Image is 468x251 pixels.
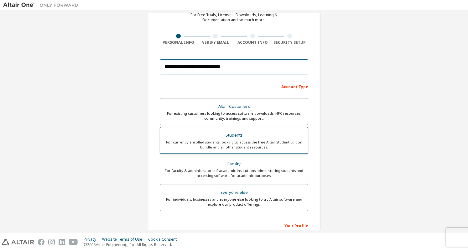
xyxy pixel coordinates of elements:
[2,239,34,245] img: altair_logo.svg
[164,111,304,121] div: For existing customers looking to access software downloads, HPC resources, community, trainings ...
[164,168,304,178] div: For faculty & administrators of academic institutions administering students and accessing softwa...
[234,40,271,45] div: Account Info
[197,40,234,45] div: Verify Email
[164,197,304,207] div: For individuals, businesses and everyone else looking to try Altair software and explore our prod...
[59,239,65,245] img: linkedin.svg
[148,237,180,242] div: Cookie Consent
[84,242,180,247] p: © 2025 Altair Engineering, Inc. All Rights Reserved.
[190,13,278,23] div: For Free Trials, Licenses, Downloads, Learning & Documentation and so much more.
[102,237,148,242] div: Website Terms of Use
[69,239,78,245] img: youtube.svg
[164,102,304,111] div: Altair Customers
[271,40,309,45] div: Security Setup
[164,131,304,140] div: Students
[164,188,304,197] div: Everyone else
[38,239,44,245] img: facebook.svg
[48,239,55,245] img: instagram.svg
[84,237,102,242] div: Privacy
[160,220,308,230] div: Your Profile
[160,40,197,45] div: Personal Info
[164,140,304,150] div: For currently enrolled students looking to access the free Altair Student Edition bundle and all ...
[160,81,308,91] div: Account Type
[164,160,304,168] div: Faculty
[3,2,81,8] img: Altair One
